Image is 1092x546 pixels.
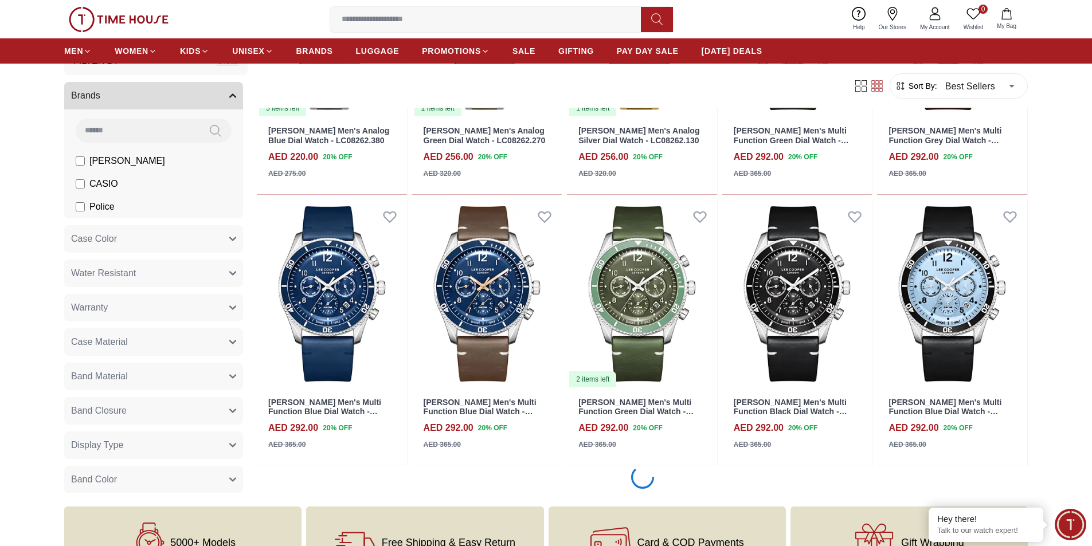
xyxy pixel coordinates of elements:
[268,150,318,164] h4: AED 220.00
[937,513,1035,525] div: Hey there!
[1055,509,1086,540] div: Chat Widget
[64,431,243,459] button: Display Type
[296,41,333,61] a: BRANDS
[877,199,1027,388] img: Lee Cooper Men's Multi Function Blue Dial Watch - LC08260.301
[268,168,306,179] div: AED 275.00
[296,45,333,57] span: BRANDS
[71,473,117,486] span: Band Color
[788,423,817,433] span: 20 % OFF
[64,328,243,356] button: Case Material
[69,7,169,32] img: ...
[424,421,473,435] h4: AED 292.00
[414,100,461,116] div: 1 items left
[633,423,662,433] span: 20 % OFF
[722,199,872,388] img: Lee Cooper Men's Multi Function Black Dial Watch - LC08260.351
[578,150,628,164] h4: AED 256.00
[268,398,381,426] a: [PERSON_NAME] Men's Multi Function Blue Dial Watch - LC08260.399
[268,421,318,435] h4: AED 292.00
[323,423,352,433] span: 20 % OFF
[89,200,115,214] span: Police
[944,152,973,162] span: 20 % OFF
[578,126,699,145] a: [PERSON_NAME] Men's Analog Silver Dial Watch - LC08262.130
[558,45,594,57] span: GIFTING
[734,126,849,155] a: [PERSON_NAME] Men's Multi Function Green Dial Watch - LC08260.675
[424,126,546,145] a: [PERSON_NAME] Men's Analog Green Dial Watch - LC08262.270
[992,22,1021,30] span: My Bag
[889,439,926,450] div: AED 365.00
[937,526,1035,536] p: Talk to our watch expert!
[424,150,473,164] h4: AED 256.00
[567,199,717,388] a: Lee Cooper Men's Multi Function Green Dial Watch - LC08260.3752 items left
[478,423,507,433] span: 20 % OFF
[64,363,243,390] button: Band Material
[578,421,628,435] h4: AED 292.00
[115,45,148,57] span: WOMEN
[64,225,243,253] button: Case Color
[788,152,817,162] span: 20 % OFF
[578,168,616,179] div: AED 320.00
[71,438,123,452] span: Display Type
[889,126,1001,155] a: [PERSON_NAME] Men's Multi Function Grey Dial Watch - LC08260.462
[71,335,128,349] span: Case Material
[422,41,490,61] a: PROMOTIONS
[64,260,243,287] button: Water Resistant
[944,423,973,433] span: 20 % OFF
[115,41,157,61] a: WOMEN
[89,177,118,191] span: CASIO
[71,370,128,383] span: Band Material
[76,179,85,188] input: CASIO
[412,199,562,388] img: Lee Cooper Men's Multi Function Blue Dial Watch - LC08260.394
[558,41,594,61] a: GIFTING
[356,41,400,61] a: LUGGAGE
[915,23,954,32] span: My Account
[734,439,771,450] div: AED 365.00
[906,80,937,92] span: Sort By:
[64,466,243,493] button: Band Color
[617,45,679,57] span: PAY DAY SALE
[889,421,938,435] h4: AED 292.00
[64,41,92,61] a: MEN
[889,150,938,164] h4: AED 292.00
[478,152,507,162] span: 20 % OFF
[232,45,264,57] span: UNISEX
[874,23,911,32] span: Our Stores
[512,41,535,61] a: SALE
[959,23,988,32] span: Wishlist
[895,80,937,92] button: Sort By:
[957,5,990,34] a: 0Wishlist
[259,100,306,116] div: 5 items left
[889,398,1001,426] a: [PERSON_NAME] Men's Multi Function Blue Dial Watch - LC08260.301
[76,202,85,211] input: Police
[71,404,127,418] span: Band Closure
[569,100,616,116] div: 1 items left
[268,439,306,450] div: AED 365.00
[64,294,243,321] button: Warranty
[71,301,108,315] span: Warranty
[567,199,717,388] img: Lee Cooper Men's Multi Function Green Dial Watch - LC08260.375
[71,232,117,246] span: Case Color
[734,421,784,435] h4: AED 292.00
[180,45,201,57] span: KIDS
[702,45,762,57] span: [DATE] DEALS
[633,152,662,162] span: 20 % OFF
[76,156,85,166] input: [PERSON_NAME]
[422,45,481,57] span: PROMOTIONS
[257,199,407,388] img: Lee Cooper Men's Multi Function Blue Dial Watch - LC08260.399
[846,5,872,34] a: Help
[64,45,83,57] span: MEN
[180,41,209,61] a: KIDS
[734,398,847,426] a: [PERSON_NAME] Men's Multi Function Black Dial Watch - LC08260.351
[617,41,679,61] a: PAY DAY SALE
[702,41,762,61] a: [DATE] DEALS
[990,6,1023,33] button: My Bag
[268,126,389,145] a: [PERSON_NAME] Men's Analog Blue Dial Watch - LC08262.380
[848,23,870,32] span: Help
[424,398,537,426] a: [PERSON_NAME] Men's Multi Function Blue Dial Watch - LC08260.394
[872,5,913,34] a: Our Stores
[889,168,926,179] div: AED 365.00
[734,168,771,179] div: AED 365.00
